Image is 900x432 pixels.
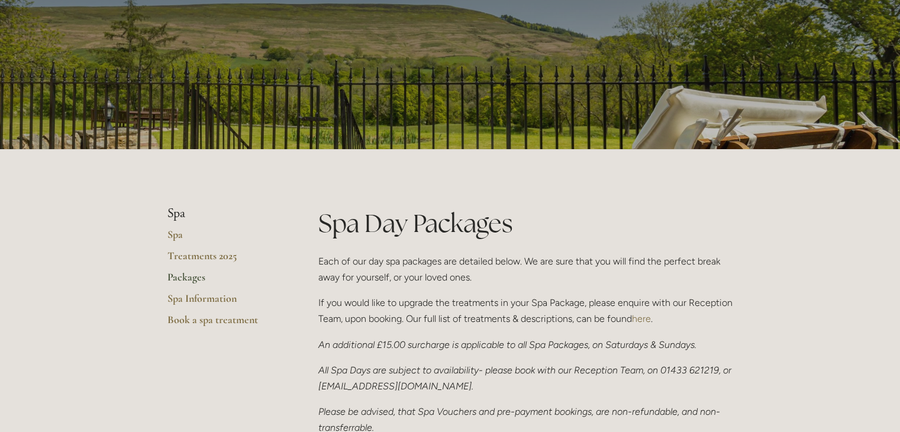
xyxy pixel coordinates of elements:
[318,253,733,285] p: Each of our day spa packages are detailed below. We are sure that you will find the perfect break...
[167,206,280,221] li: Spa
[167,270,280,292] a: Packages
[318,339,696,350] em: An additional £15.00 surcharge is applicable to all Spa Packages, on Saturdays & Sundays.
[167,292,280,313] a: Spa Information
[167,249,280,270] a: Treatments 2025
[318,295,733,327] p: If you would like to upgrade the treatments in your Spa Package, please enquire with our Receptio...
[318,365,734,392] em: All Spa Days are subject to availability- please book with our Reception Team, on 01433 621219, o...
[318,206,733,241] h1: Spa Day Packages
[167,228,280,249] a: Spa
[167,313,280,334] a: Book a spa treatment
[632,313,651,324] a: here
